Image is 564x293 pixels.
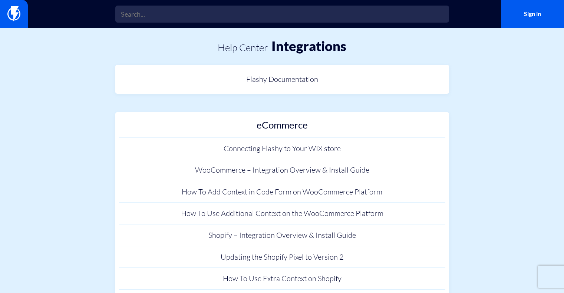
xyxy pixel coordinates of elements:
[119,181,445,203] a: How To Add Context in Code Form on WooCommerce Platform
[119,268,445,290] a: How To Use Extra Context on Shopify
[119,203,445,224] a: How To Use Additional Context on the WooCommerce Platform
[115,6,449,23] input: Search...
[119,246,445,268] a: Updating the Shopify Pixel to Version 2
[119,138,445,160] a: Connecting Flashy to Your WIX store
[123,120,442,134] h2: eCommerce
[119,224,445,246] a: Shopify – Integration Overview & Install Guide
[271,39,346,54] h1: Integrations
[218,41,268,53] a: Help center
[119,69,445,90] a: Flashy Documentation
[119,159,445,181] a: WooCommerce – Integration Overview & Install Guide
[119,116,445,138] a: eCommerce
